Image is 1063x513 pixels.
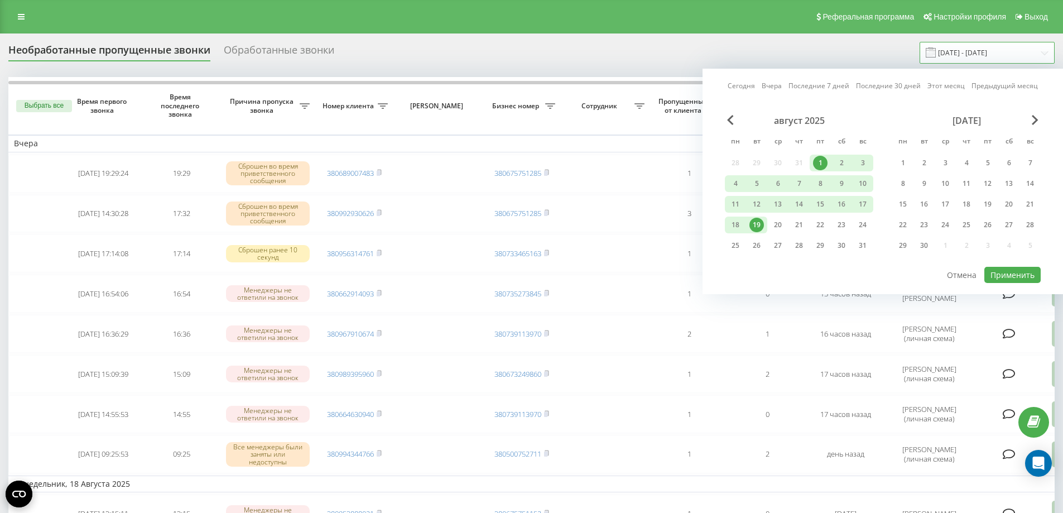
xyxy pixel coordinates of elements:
a: Сегодня [728,80,755,91]
div: пт 5 сент. 2025 г. [977,155,998,171]
div: 4 [959,156,974,170]
td: 17 часов назад [806,395,884,433]
span: Пропущенных от клиента [656,97,713,114]
div: ср 13 авг. 2025 г. [767,196,788,213]
td: [PERSON_NAME] (личная схема) [884,435,974,473]
button: Open CMP widget [6,481,32,507]
div: 17 [855,197,870,212]
a: 380739113970 [494,329,541,339]
div: вт 9 сент. 2025 г. [913,175,935,192]
td: 09:25 [142,435,220,473]
div: 12 [749,197,764,212]
div: 9 [834,176,849,191]
div: сб 23 авг. 2025 г. [831,217,852,233]
a: 380992930626 [327,208,374,218]
div: Менеджеры не ответили на звонок [226,366,310,382]
span: Настройки профиля [934,12,1006,21]
div: 27 [771,238,785,253]
div: 22 [896,218,910,232]
div: 27 [1002,218,1016,232]
td: 1 [650,234,728,272]
div: август 2025 [725,115,873,126]
td: 1 [650,355,728,393]
td: [PERSON_NAME] (личная схема) [884,395,974,433]
span: Время последнего звонка [151,93,211,119]
div: пн 8 сент. 2025 г. [892,175,913,192]
span: Номер клиента [321,102,378,111]
div: вт 30 сент. 2025 г. [913,237,935,254]
div: пн 18 авг. 2025 г. [725,217,746,233]
div: 5 [980,156,995,170]
div: 10 [855,176,870,191]
div: вс 10 авг. 2025 г. [852,175,873,192]
div: 9 [917,176,931,191]
a: 380689007483 [327,168,374,178]
div: чт 21 авг. 2025 г. [788,217,810,233]
td: [DATE] 09:25:53 [64,435,142,473]
span: Реферальная программа [822,12,914,21]
td: 14:55 [142,395,220,433]
div: вс 31 авг. 2025 г. [852,237,873,254]
div: ср 24 сент. 2025 г. [935,217,956,233]
td: 17:14 [142,234,220,272]
div: пн 29 сент. 2025 г. [892,237,913,254]
div: вс 17 авг. 2025 г. [852,196,873,213]
div: 20 [1002,197,1016,212]
span: Next Month [1032,115,1038,125]
a: Последние 7 дней [788,80,849,91]
td: 0 [728,395,806,433]
div: Сброшен ранее 10 секунд [226,245,310,262]
span: Сотрудник [566,102,634,111]
td: [PERSON_NAME] (личная схема) [884,315,974,353]
div: вт 2 сент. 2025 г. [913,155,935,171]
div: пт 1 авг. 2025 г. [810,155,831,171]
div: ср 27 авг. 2025 г. [767,237,788,254]
abbr: пятница [979,134,996,151]
div: 13 [1002,176,1016,191]
a: 380675751285 [494,168,541,178]
div: чт 4 сент. 2025 г. [956,155,977,171]
div: 18 [959,197,974,212]
abbr: вторник [916,134,932,151]
div: Менеджеры не ответили на звонок [226,285,310,302]
a: 380956314761 [327,248,374,258]
div: 23 [834,218,849,232]
a: 380733465163 [494,248,541,258]
div: вт 26 авг. 2025 г. [746,237,767,254]
div: пт 15 авг. 2025 г. [810,196,831,213]
div: вс 3 авг. 2025 г. [852,155,873,171]
div: 6 [771,176,785,191]
abbr: четверг [791,134,807,151]
div: чт 14 авг. 2025 г. [788,196,810,213]
span: Время первого звонка [73,97,133,114]
abbr: суббота [1001,134,1017,151]
div: 4 [728,176,743,191]
td: [DATE] 15:09:39 [64,355,142,393]
div: 5 [749,176,764,191]
td: 2 [650,315,728,353]
div: сб 16 авг. 2025 г. [831,196,852,213]
div: сб 13 сент. 2025 г. [998,175,1019,192]
div: 8 [896,176,910,191]
td: [DATE] 16:36:29 [64,315,142,353]
button: Применить [984,267,1041,283]
div: сб 20 сент. 2025 г. [998,196,1019,213]
span: Бизнес номер [488,102,545,111]
div: вт 5 авг. 2025 г. [746,175,767,192]
div: чт 25 сент. 2025 г. [956,217,977,233]
div: сб 27 сент. 2025 г. [998,217,1019,233]
div: 17 [938,197,953,212]
abbr: пятница [812,134,829,151]
div: 28 [1023,218,1037,232]
span: Выход [1024,12,1048,21]
div: ср 10 сент. 2025 г. [935,175,956,192]
div: вс 21 сент. 2025 г. [1019,196,1041,213]
abbr: воскресенье [1022,134,1038,151]
div: пн 25 авг. 2025 г. [725,237,746,254]
span: Previous Month [727,115,734,125]
div: ср 3 сент. 2025 г. [935,155,956,171]
div: сб 9 авг. 2025 г. [831,175,852,192]
div: 3 [938,156,953,170]
div: 16 [917,197,931,212]
div: пт 12 сент. 2025 г. [977,175,998,192]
